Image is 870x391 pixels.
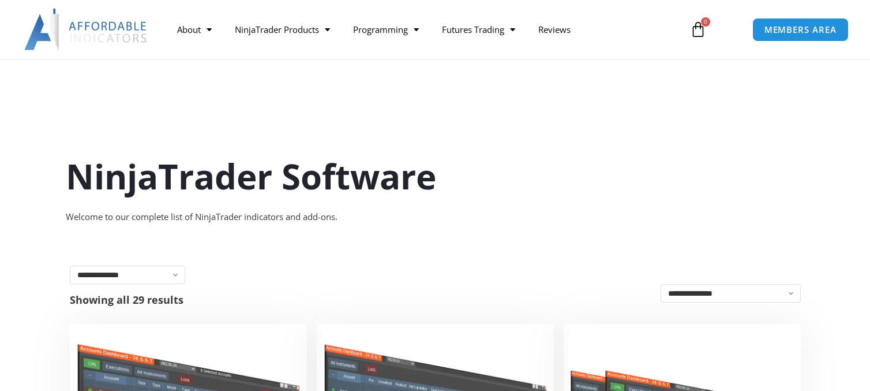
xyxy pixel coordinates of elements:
[673,13,723,46] a: 0
[752,18,849,42] a: MEMBERS AREA
[24,9,148,50] img: LogoAI | Affordable Indicators – NinjaTrader
[223,16,342,43] a: NinjaTrader Products
[430,16,527,43] a: Futures Trading
[342,16,430,43] a: Programming
[66,209,804,225] div: Welcome to our complete list of NinjaTrader indicators and add-ons.
[70,295,183,305] p: Showing all 29 results
[166,16,679,43] nav: Menu
[66,152,804,200] h1: NinjaTrader Software
[661,284,801,303] select: Shop order
[527,16,582,43] a: Reviews
[166,16,223,43] a: About
[701,17,710,27] span: 0
[764,25,837,34] span: MEMBERS AREA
